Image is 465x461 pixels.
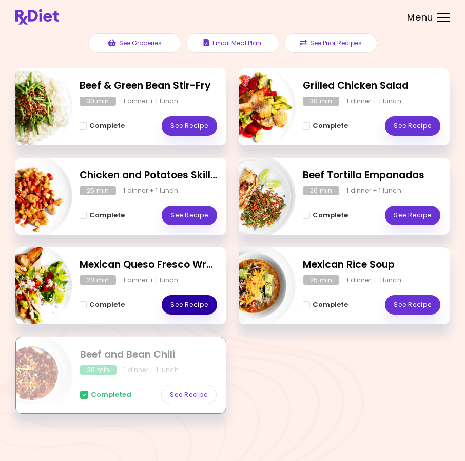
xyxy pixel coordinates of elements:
img: Info - Mexican Rice Soup [210,243,296,328]
img: RxDiet [15,9,59,25]
img: Info - Beef Tortilla Empanadas [210,154,296,239]
div: 20 min [303,186,339,195]
button: Complete - Grilled Chicken Salad [303,120,348,132]
div: 20 min [80,275,116,285]
h2: Chicken and Potatoes Skillet [80,168,217,183]
span: Complete [313,301,348,309]
h2: Mexican Queso Fresco Wrap [80,257,217,272]
div: 30 min [80,97,116,106]
img: Info - Grilled Chicken Salad [210,64,296,150]
span: Complete [89,211,125,219]
button: Complete - Beef Tortilla Empanadas [303,209,348,222]
div: 25 min [303,275,339,285]
div: 25 min [80,186,116,195]
button: See Groceries [88,33,181,53]
h2: Mexican Rice Soup [303,257,440,272]
span: Complete [313,211,348,219]
button: Complete - Mexican Queso Fresco Wrap [80,299,125,311]
a: See Recipe - Mexican Queso Fresco Wrap [162,295,217,315]
span: Completed [91,391,131,399]
div: 30 min [80,365,117,375]
span: Complete [89,301,125,309]
h2: Grilled Chicken Salad [303,79,440,94]
div: 1 dinner + 1 lunch [346,97,401,106]
button: See Prior Recipes [284,33,377,53]
div: 1 dinner + 1 lunch [123,97,178,106]
div: 30 min [303,97,339,106]
div: 1 dinner + 1 lunch [123,275,178,285]
div: 1 dinner + 1 lunch [124,365,179,375]
span: Complete [313,122,348,130]
button: Email Meal Plan [186,33,279,53]
div: 1 dinner + 1 lunch [346,275,401,285]
h2: Beef & Green Bean Stir-Fry [80,79,217,94]
button: Complete - Beef & Green Bean Stir-Fry [80,120,125,132]
span: Complete [89,122,125,130]
div: 1 dinner + 1 lunch [123,186,178,195]
span: Menu [407,13,433,22]
h2: Beef and Bean Chili [80,347,217,362]
a: See Recipe - Grilled Chicken Salad [385,116,440,136]
div: 1 dinner + 1 lunch [346,186,401,195]
button: Complete - Chicken and Potatoes Skillet [80,209,125,222]
a: See Recipe - Beef & Green Bean Stir-Fry [162,116,217,136]
a: See Recipe - Beef and Bean Chili [161,385,217,404]
a: See Recipe - Beef Tortilla Empanadas [385,206,440,225]
button: Complete - Mexican Rice Soup [303,299,348,311]
a: See Recipe - Chicken and Potatoes Skillet [162,206,217,225]
h2: Beef Tortilla Empanadas [303,168,440,183]
a: See Recipe - Mexican Rice Soup [385,295,440,315]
